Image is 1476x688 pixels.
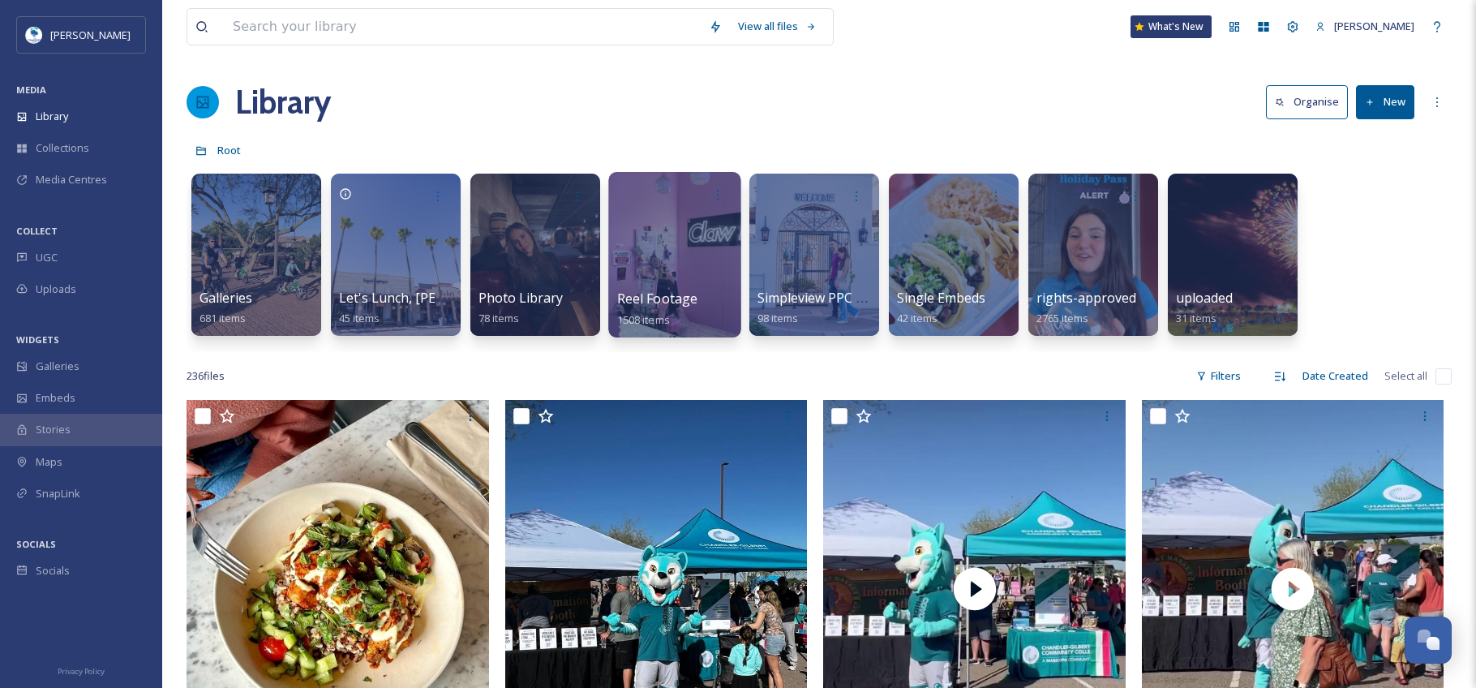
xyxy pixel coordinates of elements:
span: Embeds [36,390,75,406]
a: Root [217,140,241,160]
a: Privacy Policy [58,660,105,680]
a: Let's Lunch, [PERSON_NAME]! Pass45 items [339,290,553,325]
span: COLLECT [16,225,58,237]
button: Open Chat [1405,617,1452,664]
span: 236 file s [187,368,225,384]
span: 98 items [757,311,798,325]
span: Let's Lunch, [PERSON_NAME]! Pass [339,289,553,307]
div: Date Created [1294,360,1376,392]
span: Select all [1384,368,1427,384]
input: Search your library [225,9,701,45]
span: Simpleview PPC Updates [757,289,907,307]
span: 78 items [478,311,519,325]
span: Photo Library [478,289,563,307]
span: rights-approved [1036,289,1136,307]
a: Photo Library78 items [478,290,563,325]
span: Uploads [36,282,76,297]
a: Single Embeds42 items [897,290,985,325]
a: Simpleview PPC Updates98 items [757,290,907,325]
span: [PERSON_NAME] [50,28,131,42]
span: Privacy Policy [58,666,105,677]
div: Filters [1188,360,1249,392]
span: 42 items [897,311,938,325]
span: Reel Footage [617,290,698,307]
span: 45 items [339,311,380,325]
button: Organise [1266,85,1348,118]
span: MEDIA [16,84,46,96]
a: Library [235,78,331,127]
span: Galleries [36,359,79,374]
span: 2765 items [1036,311,1088,325]
span: WIDGETS [16,333,59,346]
span: [PERSON_NAME] [1334,19,1414,33]
span: UGC [36,250,58,265]
a: rights-approved2765 items [1036,290,1136,325]
span: Media Centres [36,172,107,187]
span: Socials [36,563,70,578]
span: Single Embeds [897,289,985,307]
a: [PERSON_NAME] [1307,11,1422,42]
button: New [1356,85,1414,118]
span: uploaded [1176,289,1233,307]
span: Root [217,143,241,157]
span: Stories [36,422,71,437]
span: SOCIALS [16,538,56,550]
a: Galleries681 items [200,290,252,325]
span: 31 items [1176,311,1216,325]
span: 1508 items [617,312,670,326]
a: What's New [1131,15,1212,38]
a: uploaded31 items [1176,290,1233,325]
a: Reel Footage1508 items [617,291,698,327]
a: View all files [730,11,825,42]
span: Library [36,109,68,124]
span: SnapLink [36,486,80,501]
span: 681 items [200,311,246,325]
img: download.jpeg [26,27,42,43]
span: Maps [36,454,62,470]
span: Collections [36,140,89,156]
span: Galleries [200,289,252,307]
